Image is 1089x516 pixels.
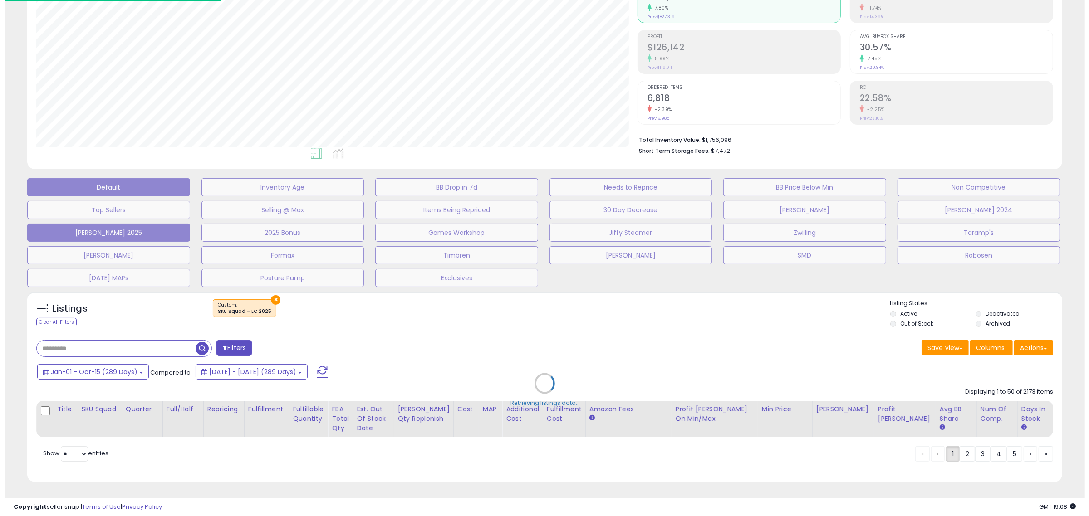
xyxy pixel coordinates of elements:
button: Zwilling [719,224,882,242]
div: seller snap | | [9,503,157,511]
h2: $126,142 [643,42,836,54]
a: Privacy Policy [118,502,157,511]
h2: 22.58% [855,93,1048,105]
small: 7.80% [647,5,664,11]
button: [PERSON_NAME] 2024 [893,201,1056,219]
small: 2.45% [859,55,877,62]
b: Total Inventory Value: [634,136,696,144]
small: -2.25% [859,106,880,113]
button: Default [23,178,186,196]
small: Prev: 14.39% [855,14,879,19]
a: Terms of Use [78,502,116,511]
button: Selling @ Max [197,201,360,219]
span: 2025-10-15 19:08 GMT [1035,502,1071,511]
button: [PERSON_NAME] [719,201,882,219]
span: Profit [643,34,836,39]
button: [PERSON_NAME] 2025 [23,224,186,242]
b: Short Term Storage Fees: [634,147,705,155]
span: Ordered Items [643,85,836,90]
h2: 6,818 [643,93,836,105]
button: [PERSON_NAME] [23,246,186,264]
button: Non Competitive [893,178,1056,196]
button: 30 Day Decrease [545,201,708,219]
small: Prev: $827,319 [643,14,670,19]
button: Inventory Age [197,178,360,196]
button: Items Being Repriced [371,201,534,219]
button: Top Sellers [23,201,186,219]
button: Exclusives [371,269,534,287]
h2: 30.57% [855,42,1048,54]
small: Prev: $119,011 [643,65,667,70]
span: ROI [855,85,1048,90]
small: -2.39% [647,106,667,113]
button: Games Workshop [371,224,534,242]
button: Timbren [371,246,534,264]
button: 2025 Bonus [197,224,360,242]
button: Needs to Reprice [545,178,708,196]
strong: Copyright [9,502,42,511]
small: Prev: 6,985 [643,116,665,121]
button: Formax [197,246,360,264]
li: $1,756,096 [634,134,1042,145]
button: BB Price Below Min [719,178,882,196]
button: Robosen [893,246,1056,264]
button: Taramp's [893,224,1056,242]
button: [PERSON_NAME] [545,246,708,264]
button: SMD [719,246,882,264]
button: [DATE] MAPs [23,269,186,287]
div: Retrieving listings data.. [506,399,574,407]
small: 5.99% [647,55,665,62]
small: -1.74% [859,5,877,11]
button: Posture Pump [197,269,360,287]
span: $7,472 [706,146,726,155]
button: Jiffy Steamer [545,224,708,242]
span: Avg. Buybox Share [855,34,1048,39]
small: Prev: 23.10% [855,116,878,121]
button: BB Drop in 7d [371,178,534,196]
small: Prev: 29.84% [855,65,879,70]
